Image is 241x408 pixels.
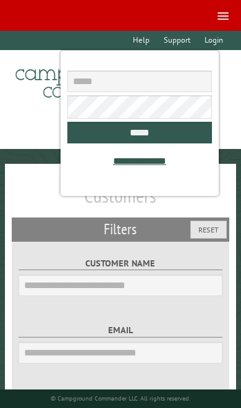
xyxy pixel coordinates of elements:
img: Campground Commander [12,55,166,103]
h1: Customers [12,184,229,218]
a: Login [198,31,229,50]
label: Customer Name [19,257,222,271]
label: Email [19,323,222,338]
small: © Campground Commander LLC. All rights reserved. [51,394,190,402]
a: Support [158,31,196,50]
h2: Filters [12,218,229,241]
a: Help [127,31,155,50]
button: Reset [190,221,227,239]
